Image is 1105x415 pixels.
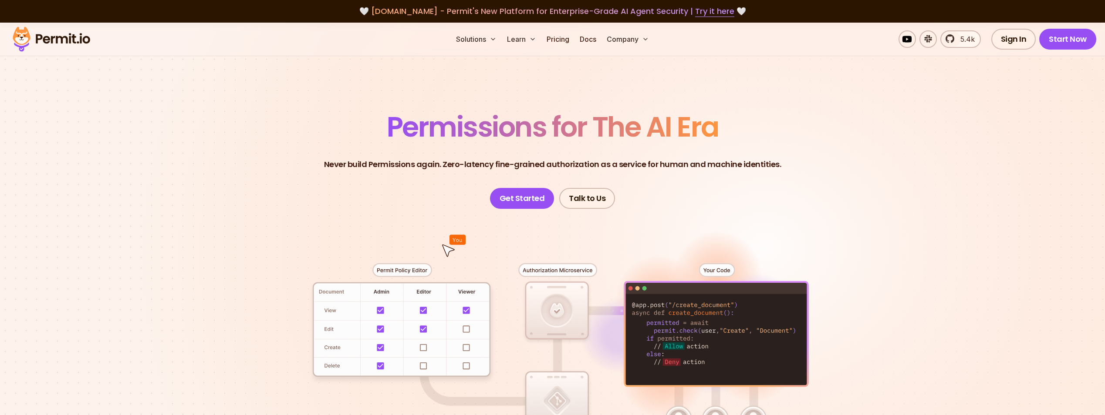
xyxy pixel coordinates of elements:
a: Get Started [490,188,554,209]
span: Permissions for The AI Era [387,107,719,146]
a: Docs [576,30,600,48]
a: Talk to Us [559,188,615,209]
button: Company [603,30,652,48]
a: Start Now [1039,29,1096,50]
span: 5.4k [955,34,975,44]
a: Pricing [543,30,573,48]
a: 5.4k [940,30,981,48]
button: Solutions [453,30,500,48]
button: Learn [504,30,540,48]
a: Sign In [991,29,1036,50]
img: Permit logo [9,24,94,54]
p: Never build Permissions again. Zero-latency fine-grained authorization as a service for human and... [324,158,781,171]
span: [DOMAIN_NAME] - Permit's New Platform for Enterprise-Grade AI Agent Security | [371,6,734,17]
div: 🤍 🤍 [21,5,1084,17]
a: Try it here [695,6,734,17]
